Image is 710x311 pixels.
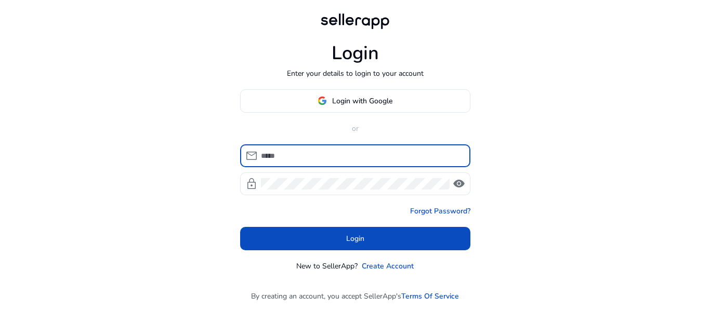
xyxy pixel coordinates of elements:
[240,123,470,134] p: or
[240,89,470,113] button: Login with Google
[346,233,364,244] span: Login
[245,150,258,162] span: mail
[332,96,392,106] span: Login with Google
[362,261,414,272] a: Create Account
[410,206,470,217] a: Forgot Password?
[296,261,358,272] p: New to SellerApp?
[318,96,327,105] img: google-logo.svg
[401,291,459,302] a: Terms Of Service
[332,42,379,64] h1: Login
[245,178,258,190] span: lock
[240,227,470,250] button: Login
[453,178,465,190] span: visibility
[287,68,424,79] p: Enter your details to login to your account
